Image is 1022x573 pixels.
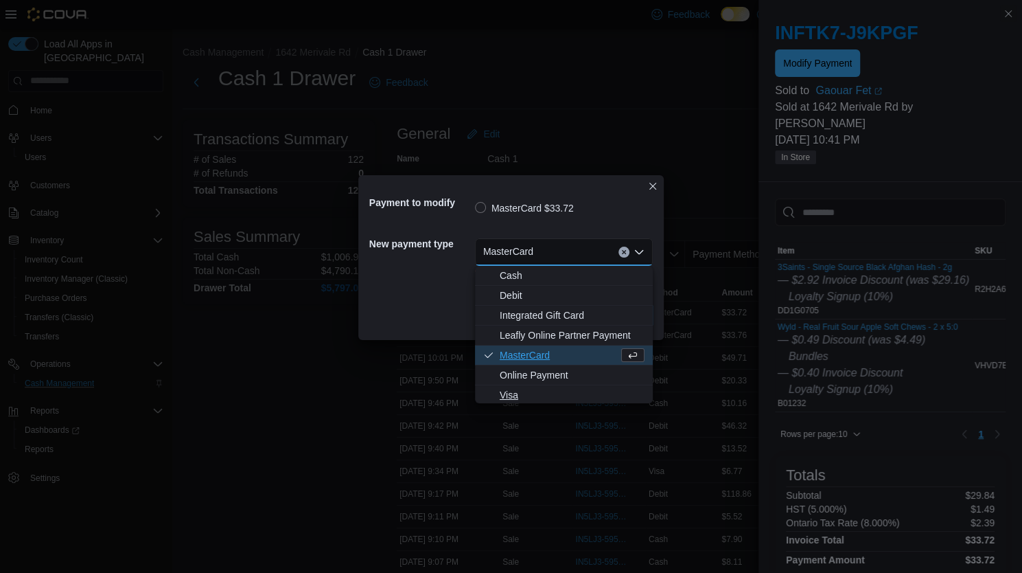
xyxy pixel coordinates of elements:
button: Integrated Gift Card [475,306,653,326]
span: Debit [500,289,644,302]
button: Visa [475,385,653,405]
span: MasterCard [500,348,618,362]
div: Choose from the following options [475,266,653,405]
button: Leafly Online Partner Payment [475,326,653,346]
span: Leafly Online Partner Payment [500,328,644,342]
button: Online Payment [475,366,653,385]
h5: New payment type [369,230,472,258]
button: MasterCard [475,346,653,366]
button: Closes this modal window [644,178,661,194]
span: Visa [500,388,644,402]
input: Accessible screen reader label [539,244,540,260]
h5: Payment to modify [369,189,472,216]
button: Close list of options [634,247,644,258]
span: Cash [500,269,644,282]
button: Debit [475,286,653,306]
span: MasterCard [483,243,533,260]
label: MasterCard $33.72 [475,200,574,216]
span: Integrated Gift Card [500,308,644,322]
button: Cash [475,266,653,286]
button: Clear input [618,247,629,258]
span: Online Payment [500,368,644,382]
